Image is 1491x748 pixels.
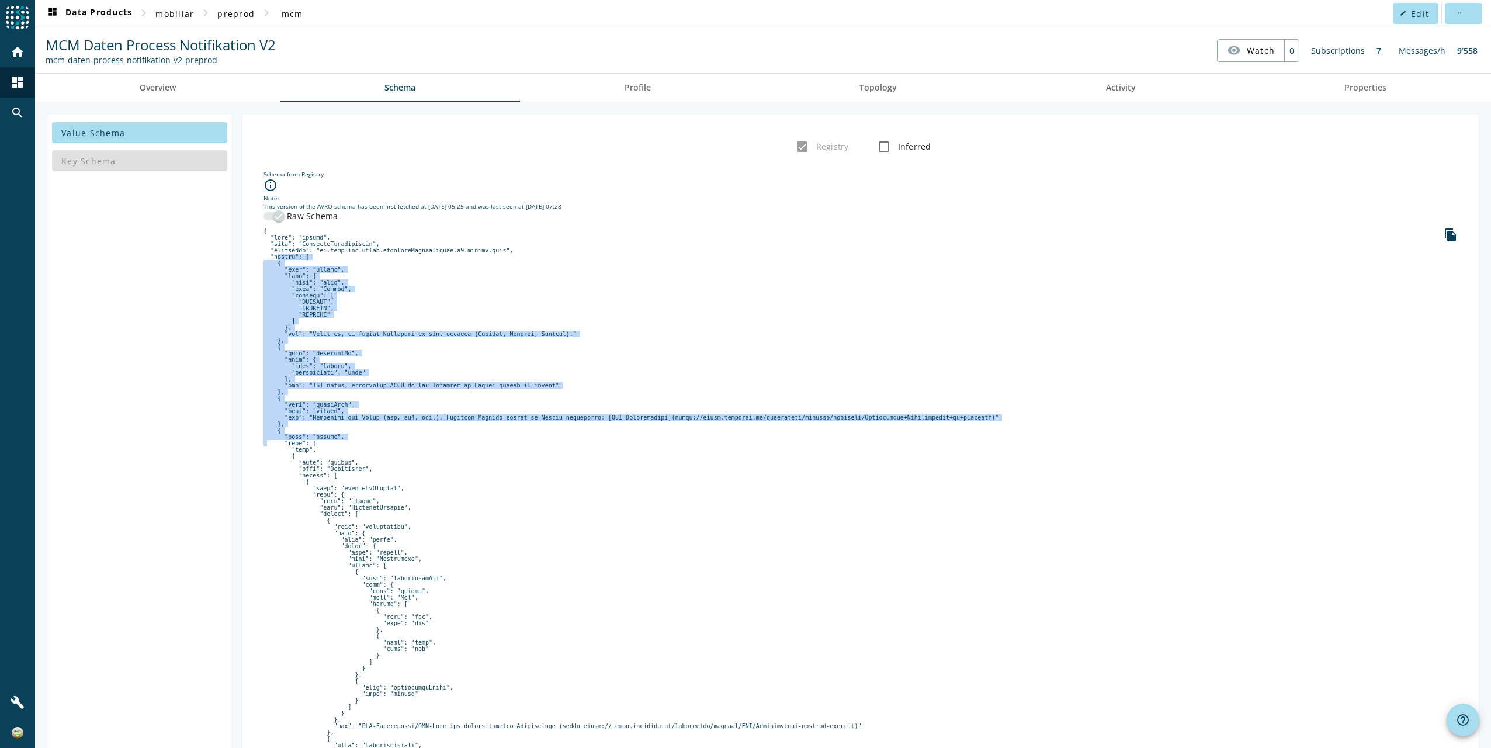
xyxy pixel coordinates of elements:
[1457,10,1463,16] mat-icon: more_horiz
[41,3,137,24] button: Data Products
[11,695,25,709] mat-icon: build
[1400,10,1406,16] mat-icon: edit
[1284,40,1299,61] div: 0
[6,6,29,29] img: spoud-logo.svg
[1344,84,1386,92] span: Properties
[151,3,199,24] button: mobiliar
[46,6,132,20] span: Data Products
[46,6,60,20] mat-icon: dashboard
[1247,40,1275,61] span: Watch
[137,6,151,20] mat-icon: chevron_right
[1371,39,1387,62] div: 7
[859,84,897,92] span: Topology
[1456,713,1470,727] mat-icon: help_outline
[625,84,651,92] span: Profile
[1393,3,1438,24] button: Edit
[199,6,213,20] mat-icon: chevron_right
[1218,40,1284,61] button: Watch
[12,727,23,739] img: a84d6f0ee5bbe71f8519cc6a0cd5e475
[11,45,25,59] mat-icon: home
[46,35,276,54] span: MCM Daten Process Notifikation V2
[1305,39,1371,62] div: Subscriptions
[1444,228,1458,242] i: file_copy
[46,54,276,65] div: Kafka Topic: mcm-daten-process-notifikation-v2-preprod
[285,210,338,222] label: Raw Schema
[213,3,259,24] button: preprod
[263,178,278,192] i: info_outline
[217,8,255,19] span: preprod
[384,84,415,92] span: Schema
[1411,8,1429,19] span: Edit
[61,127,125,138] span: Value Schema
[263,202,1458,210] div: This version of the AVRO schema has been first fetched at [DATE] 05:25 and was last seen at [DATE...
[1393,39,1451,62] div: Messages/h
[263,194,1458,202] div: Note:
[52,122,227,143] button: Value Schema
[259,6,273,20] mat-icon: chevron_right
[11,75,25,89] mat-icon: dashboard
[1106,84,1136,92] span: Activity
[282,8,303,19] span: mcm
[155,8,194,19] span: mobiliar
[140,84,176,92] span: Overview
[263,170,1458,178] div: Schema from Registry
[1451,39,1483,62] div: 9’558
[273,3,311,24] button: mcm
[11,106,25,120] mat-icon: search
[1227,43,1241,57] mat-icon: visibility
[896,141,931,153] label: Inferred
